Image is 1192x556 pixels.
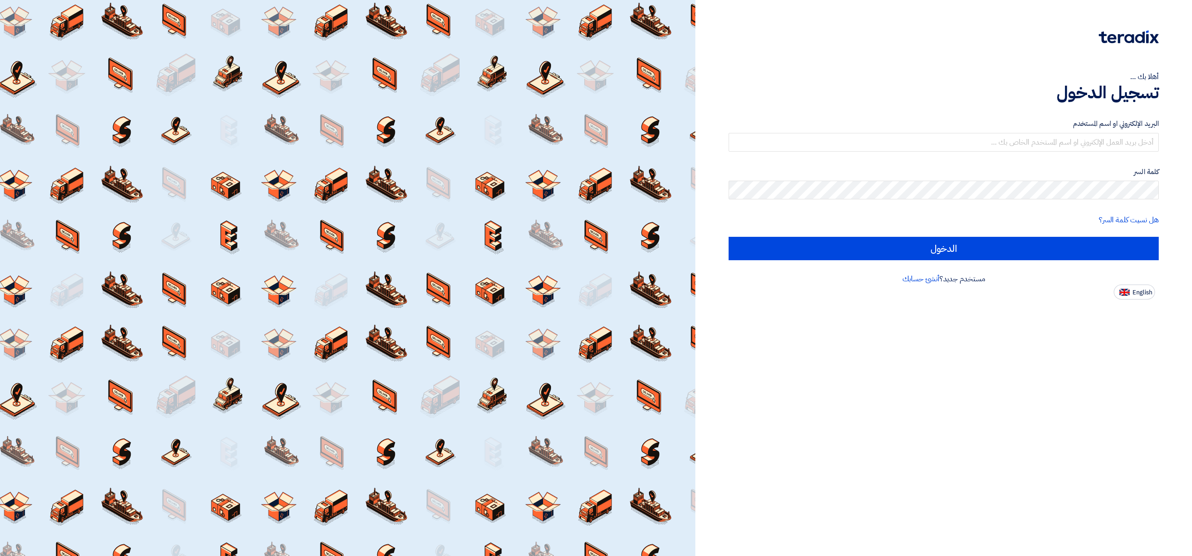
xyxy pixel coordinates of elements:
img: Teradix logo [1099,30,1159,44]
input: الدخول [729,237,1159,260]
label: البريد الإلكتروني او اسم المستخدم [729,118,1159,129]
img: en-US.png [1119,289,1130,296]
button: English [1114,285,1155,300]
input: أدخل بريد العمل الإلكتروني او اسم المستخدم الخاص بك ... [729,133,1159,152]
a: أنشئ حسابك [902,273,939,285]
div: أهلا بك ... [729,71,1159,82]
span: English [1132,289,1152,296]
a: هل نسيت كلمة السر؟ [1099,214,1159,226]
h1: تسجيل الدخول [729,82,1159,103]
div: مستخدم جديد؟ [729,273,1159,285]
label: كلمة السر [729,167,1159,177]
